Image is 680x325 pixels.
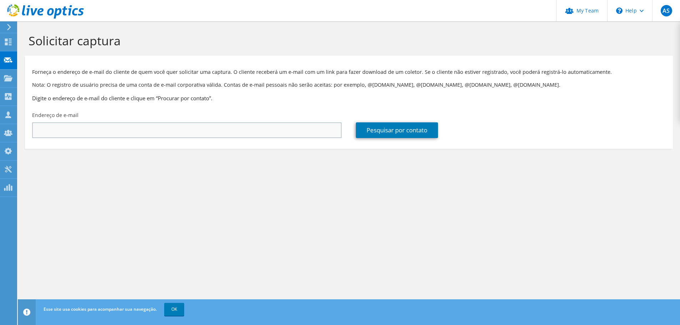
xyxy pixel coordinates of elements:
[356,122,438,138] a: Pesquisar por contato
[29,33,666,48] h1: Solicitar captura
[32,94,666,102] h3: Digite o endereço de e-mail do cliente e clique em “Procurar por contato”.
[616,7,623,14] svg: \n
[164,303,184,316] a: OK
[32,68,666,76] p: Forneça o endereço de e-mail do cliente de quem você quer solicitar uma captura. O cliente recebe...
[661,5,672,16] span: AS
[44,306,157,312] span: Esse site usa cookies para acompanhar sua navegação.
[32,81,666,89] p: Nota: O registro de usuário precisa de uma conta de e-mail corporativa válida. Contas de e-mail p...
[32,112,79,119] label: Endereço de e-mail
